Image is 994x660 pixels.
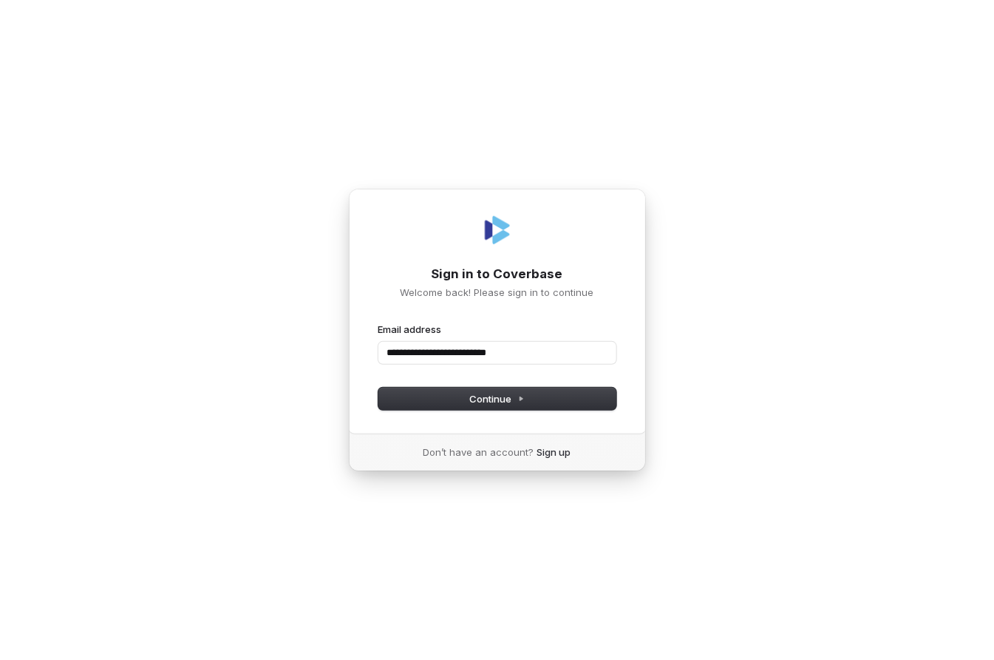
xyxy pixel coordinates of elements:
[378,388,616,410] button: Continue
[537,445,571,459] a: Sign up
[423,445,534,459] span: Don’t have an account?
[378,266,616,283] h1: Sign in to Coverbase
[378,286,616,299] p: Welcome back! Please sign in to continue
[378,323,442,336] label: Email address
[480,212,515,248] img: Coverbase
[469,392,525,405] span: Continue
